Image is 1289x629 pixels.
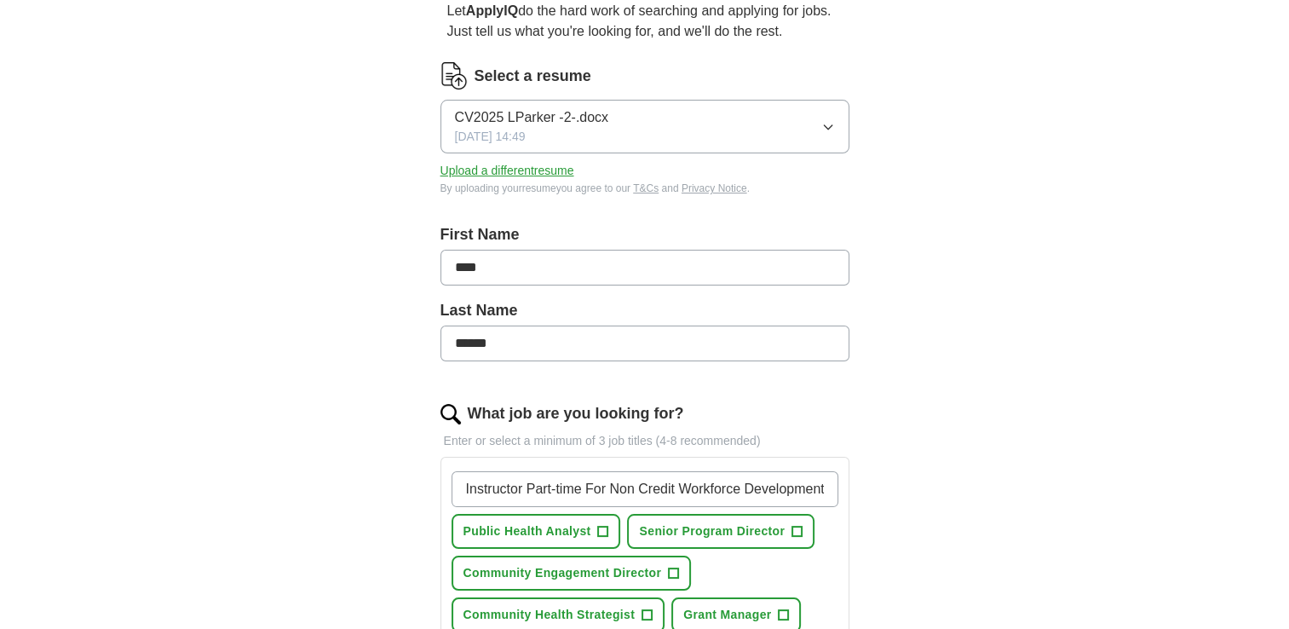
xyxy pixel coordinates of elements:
[455,107,609,128] span: CV2025 LParker -2-.docx
[466,3,518,18] strong: ApplyIQ
[683,606,771,624] span: Grant Manager
[682,182,747,194] a: Privacy Notice
[463,606,636,624] span: Community Health Strategist
[440,162,574,180] button: Upload a differentresume
[455,128,526,146] span: [DATE] 14:49
[475,65,591,88] label: Select a resume
[463,522,591,540] span: Public Health Analyst
[463,564,662,582] span: Community Engagement Director
[639,522,785,540] span: Senior Program Director
[440,299,849,322] label: Last Name
[440,62,468,89] img: CV Icon
[440,404,461,424] img: search.png
[452,471,838,507] input: Type a job title and press enter
[627,514,814,549] button: Senior Program Director
[440,100,849,153] button: CV2025 LParker -2-.docx[DATE] 14:49
[440,181,849,196] div: By uploading your resume you agree to our and .
[452,514,621,549] button: Public Health Analyst
[440,223,849,246] label: First Name
[633,182,659,194] a: T&Cs
[440,432,849,450] p: Enter or select a minimum of 3 job titles (4-8 recommended)
[452,556,692,591] button: Community Engagement Director
[468,402,684,425] label: What job are you looking for?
